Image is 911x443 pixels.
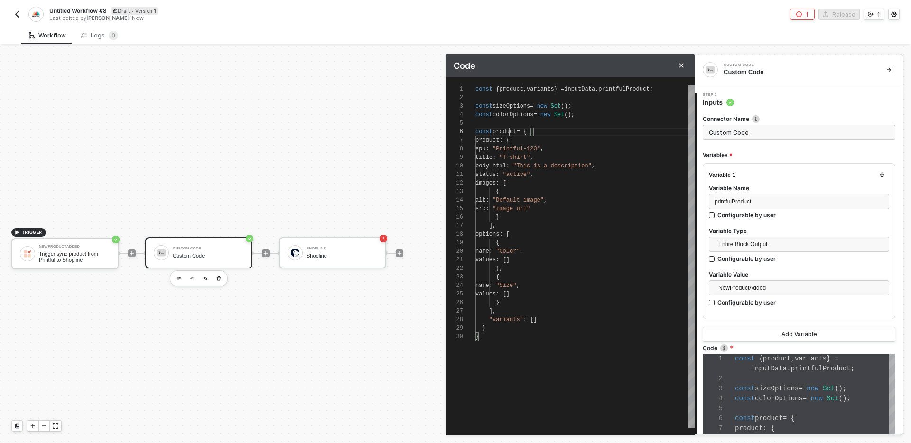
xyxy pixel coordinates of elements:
span: product [493,129,516,135]
div: 1 [703,354,723,364]
span: ], [489,222,496,229]
span: product [735,425,763,432]
span: { [506,137,510,144]
span: Set [554,111,565,118]
span: } [475,333,479,340]
span: ; [851,365,855,372]
button: Close [676,60,687,71]
div: Configurable by user [717,255,776,263]
span: } [482,325,485,332]
span: [] [503,257,510,263]
span: . [787,365,790,372]
div: 5 [703,404,723,414]
div: 3 [703,384,723,394]
div: 29 [446,324,463,332]
span: icon-play [30,423,36,429]
span: ], [489,308,496,314]
span: "active" [503,171,530,178]
label: Connector Name [703,115,895,123]
label: Variable Type [709,227,889,235]
span: = [835,355,838,362]
span: = [516,129,520,135]
span: icon-minus [41,423,47,429]
span: = [561,86,564,92]
label: Variable Value [709,270,889,278]
span: Inputs [703,98,734,107]
span: printfulProduct [598,86,650,92]
span: icon-error-page [796,11,802,17]
span: : [523,316,527,323]
div: 18 [446,230,463,239]
span: const [475,86,493,92]
span: printfulProduct [715,198,751,205]
div: 28 [446,315,463,324]
button: 1 [790,9,815,20]
div: 9 [446,153,463,162]
div: 8 [446,145,463,153]
span: : [499,231,502,238]
div: 10 [446,162,463,170]
span: product [755,415,783,422]
button: Add Variable [703,327,895,342]
div: 6 [446,128,463,136]
span: Code [454,61,475,71]
div: 6 [703,414,723,424]
span: : [496,291,499,297]
span: product [763,355,791,362]
div: 25 [446,290,463,298]
div: Add Variable [781,331,817,338]
span: : [763,425,767,432]
span: icon-edit [112,8,118,13]
label: Variable Name [709,184,889,192]
button: 1 [864,9,884,20]
img: back [13,10,21,18]
span: body_html [475,163,506,169]
div: 23 [446,273,463,281]
div: 22 [446,264,463,273]
div: 19 [446,239,463,247]
span: "Size" [496,282,516,289]
div: 20 [446,247,463,256]
div: 4 [446,111,463,119]
div: 13 [446,187,463,196]
sup: 0 [109,31,118,40]
span: [ [503,180,506,186]
img: integration-icon [32,10,40,18]
div: 1 [877,10,880,18]
div: 7 [703,424,723,434]
span: colorOptions [755,395,803,402]
span: "image url" [493,205,530,212]
div: 15 [446,204,463,213]
span: , [791,355,795,362]
div: 11 [446,170,463,179]
div: Logs [81,31,118,40]
span: variants [795,355,827,362]
span: icon-settings [891,11,897,17]
span: } [496,214,499,221]
span: spu [475,146,486,152]
span: = [783,415,787,422]
div: 4 [703,394,723,404]
span: options [475,231,499,238]
span: sizeOptions [493,103,530,110]
span: const [475,129,493,135]
span: const [735,415,755,422]
span: Set [823,385,835,392]
div: Custom Code [724,68,872,76]
span: [ [506,231,510,238]
span: new [807,385,818,392]
span: inputData [564,86,595,92]
span: = [533,111,537,118]
div: Last edited by - Now [49,15,455,22]
input: Enter description [703,125,895,140]
span: (); [564,111,575,118]
span: { [496,188,499,195]
div: 30 [446,332,463,341]
div: 5 [446,119,463,128]
span: [] [530,316,537,323]
div: 3 [446,102,463,111]
span: , [530,171,533,178]
span: Entire Block Output [718,237,883,251]
span: : [496,180,499,186]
